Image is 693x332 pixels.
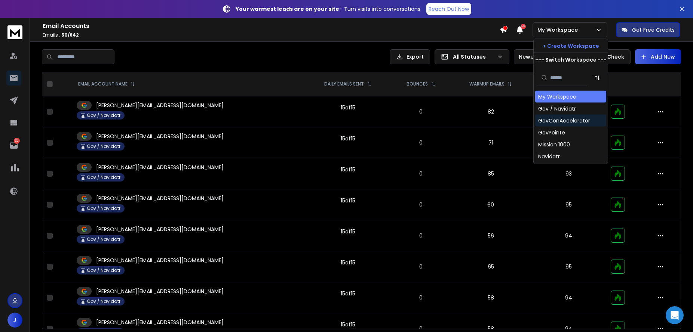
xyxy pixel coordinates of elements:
[96,195,224,202] p: [PERSON_NAME][EMAIL_ADDRESS][DOMAIN_NAME]
[537,26,581,34] p: My Workspace
[87,267,120,273] p: Gov / Navidatr
[341,135,355,142] div: 15 of 15
[514,49,562,64] button: Newest
[451,251,531,282] td: 65
[531,158,606,189] td: 93
[7,313,22,328] button: J
[236,5,420,13] p: – Turn visits into conversations
[538,117,590,124] div: GovConAccelerator
[96,102,224,109] p: [PERSON_NAME][EMAIL_ADDRESS][DOMAIN_NAME]
[531,220,606,251] td: 94
[426,3,471,15] a: Reach Out Now
[87,298,120,304] p: Gov / Navidatr
[96,164,224,171] p: [PERSON_NAME][EMAIL_ADDRESS][DOMAIN_NAME]
[616,22,680,37] button: Get Free Credits
[429,5,469,13] p: Reach Out Now
[96,257,224,264] p: [PERSON_NAME][EMAIL_ADDRESS][DOMAIN_NAME]
[538,93,576,100] div: My Workspace
[451,189,531,220] td: 60
[635,49,681,64] button: Add New
[236,5,339,13] strong: Your warmest leads are on your site
[96,226,224,233] p: [PERSON_NAME][EMAIL_ADDRESS][DOMAIN_NAME]
[407,81,428,87] p: BOUNCES
[535,56,607,63] p: --- Switch Workspace ---
[341,259,355,266] div: 15 of 15
[521,24,526,29] span: 50
[396,263,446,270] p: 0
[78,81,135,87] div: EMAIL ACCOUNT NAME
[396,108,446,115] p: 0
[7,25,22,39] img: logo
[538,153,560,160] div: Navidatr
[396,139,446,146] p: 0
[396,170,446,177] p: 0
[6,138,21,153] a: 25
[341,228,355,235] div: 15 of 15
[87,112,120,118] p: Gov / Navidatr
[396,294,446,301] p: 0
[666,306,684,324] div: Open Intercom Messenger
[14,138,20,144] p: 25
[531,96,606,127] td: 95
[534,39,608,53] button: + Create Workspace
[396,232,446,239] p: 0
[538,141,570,148] div: Mission 1000
[451,220,531,251] td: 56
[341,197,355,204] div: 15 of 15
[538,105,576,112] div: Gov / Navidatr
[531,127,606,158] td: 95
[96,133,224,140] p: [PERSON_NAME][EMAIL_ADDRESS][DOMAIN_NAME]
[531,189,606,220] td: 95
[453,53,494,60] p: All Statuses
[43,22,500,31] h1: Email Accounts
[43,32,500,38] p: Emails :
[324,81,364,87] p: DAILY EMAILS SENT
[390,49,430,64] button: Export
[87,236,120,242] p: Gov / Navidatr
[531,282,606,313] td: 94
[451,158,531,189] td: 85
[538,129,565,136] div: GovPointe
[451,282,531,313] td: 58
[632,26,675,34] p: Get Free Credits
[451,96,531,127] td: 82
[87,174,120,180] p: Gov / Navidatr
[341,290,355,297] div: 15 of 15
[341,166,355,173] div: 15 of 15
[451,127,531,158] td: 71
[396,201,446,208] p: 0
[96,319,224,326] p: [PERSON_NAME][EMAIL_ADDRESS][DOMAIN_NAME]
[341,104,355,111] div: 15 of 15
[341,321,355,328] div: 15 of 15
[96,288,224,295] p: [PERSON_NAME][EMAIL_ADDRESS][DOMAIN_NAME]
[590,70,605,85] button: Sort by Sort A-Z
[531,251,606,282] td: 95
[87,143,120,149] p: Gov / Navidatr
[469,81,505,87] p: WARMUP EMAILS
[543,42,599,50] p: + Create Workspace
[61,32,79,38] span: 50 / 642
[87,205,120,211] p: Gov / Navidatr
